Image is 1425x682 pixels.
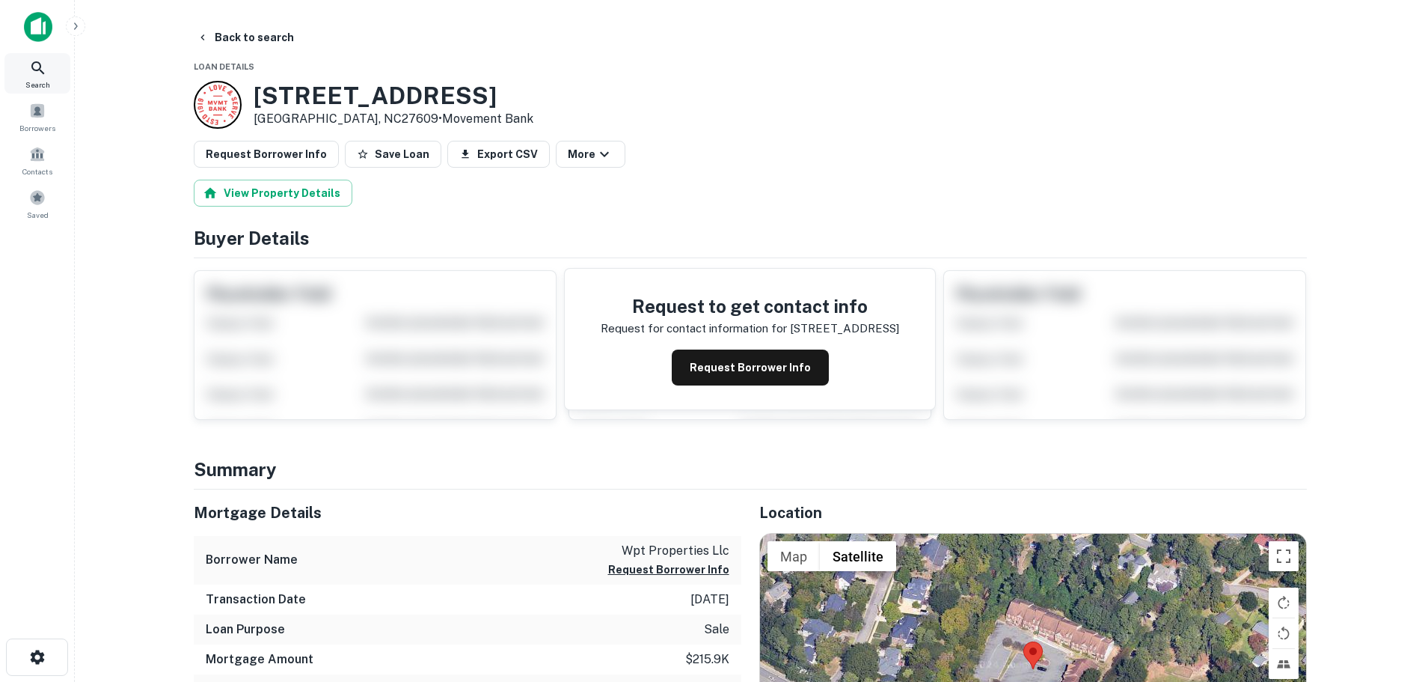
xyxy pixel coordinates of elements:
[767,541,820,571] button: Show street map
[672,350,829,386] button: Request Borrower Info
[194,225,1307,252] h4: Buyer Details
[4,140,70,180] a: Contacts
[206,551,298,569] h6: Borrower Name
[690,591,729,609] p: [DATE]
[25,79,50,91] span: Search
[194,502,741,524] h5: Mortgage Details
[345,141,441,168] button: Save Loan
[206,621,285,639] h6: Loan Purpose
[254,82,533,110] h3: [STREET_ADDRESS]
[601,320,787,338] p: Request for contact information for
[759,502,1307,524] h5: Location
[447,141,550,168] button: Export CSV
[704,621,729,639] p: sale
[194,62,254,71] span: Loan Details
[1269,541,1299,571] button: Toggle fullscreen view
[194,180,352,207] button: View Property Details
[1269,618,1299,648] button: Rotate map counterclockwise
[4,183,70,224] a: Saved
[206,651,313,669] h6: Mortgage Amount
[1350,562,1425,634] iframe: Chat Widget
[22,165,52,177] span: Contacts
[19,122,55,134] span: Borrowers
[685,651,729,669] p: $215.9k
[608,561,729,579] button: Request Borrower Info
[194,141,339,168] button: Request Borrower Info
[27,209,49,221] span: Saved
[4,97,70,137] a: Borrowers
[442,112,533,126] a: Movement Bank
[254,110,533,128] p: [GEOGRAPHIC_DATA], NC27609 •
[820,541,896,571] button: Show satellite imagery
[194,456,1307,483] h4: Summary
[1269,649,1299,679] button: Tilt map
[191,24,300,51] button: Back to search
[556,141,625,168] button: More
[608,542,729,560] p: wpt properties llc
[4,53,70,94] a: Search
[24,12,52,42] img: capitalize-icon.png
[206,591,306,609] h6: Transaction Date
[1269,588,1299,618] button: Rotate map clockwise
[601,293,899,320] h4: Request to get contact info
[790,320,899,338] p: [STREET_ADDRESS]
